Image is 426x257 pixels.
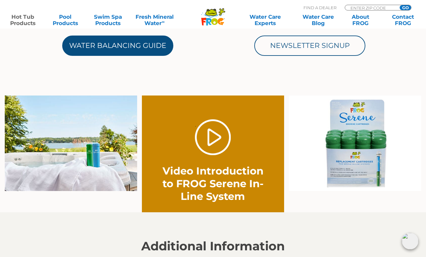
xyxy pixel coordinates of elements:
a: Hot TubProducts [6,14,39,26]
img: Sereneontowel [5,96,137,191]
a: ContactFROG [387,14,420,26]
a: PoolProducts [49,14,82,26]
img: serene [289,96,421,191]
h2: Video Introduction to FROG Serene In-Line System [156,165,270,203]
a: Swim SpaProducts [91,14,124,26]
a: Newsletter Signup [254,36,365,56]
a: Fresh MineralWater∞ [134,14,175,26]
input: GO [400,5,411,10]
input: Zip Code Form [350,5,393,10]
a: Water CareExperts [238,14,292,26]
p: Find A Dealer [303,5,336,10]
img: openIcon [402,233,418,249]
a: AboutFROG [344,14,377,26]
a: Water Balancing Guide [62,36,173,56]
a: Water CareBlog [302,14,335,26]
sup: ∞ [162,19,164,24]
h2: Additional Information [18,239,408,253]
a: Play Video [195,119,231,155]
